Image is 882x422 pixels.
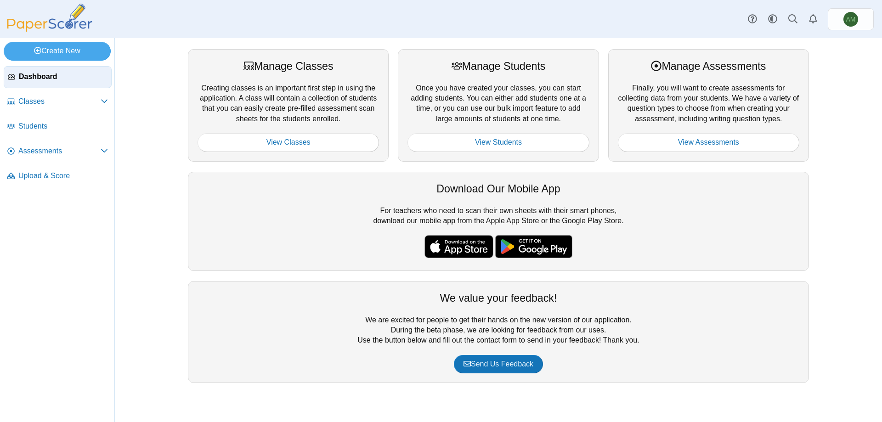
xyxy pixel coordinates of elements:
[188,281,809,383] div: We are excited for people to get their hands on the new version of our application. During the be...
[407,59,589,73] div: Manage Students
[4,116,112,138] a: Students
[19,72,107,82] span: Dashboard
[4,4,96,32] img: PaperScorer
[198,291,799,305] div: We value your feedback!
[828,8,874,30] a: Ashley Mercer
[198,133,379,152] a: View Classes
[464,360,533,368] span: Send Us Feedback
[803,9,823,29] a: Alerts
[843,12,858,27] span: Ashley Mercer
[4,42,111,60] a: Create New
[4,66,112,88] a: Dashboard
[18,121,108,131] span: Students
[18,171,108,181] span: Upload & Score
[4,141,112,163] a: Assessments
[454,355,543,373] a: Send Us Feedback
[188,49,389,161] div: Creating classes is an important first step in using the application. A class will contain a coll...
[4,25,96,33] a: PaperScorer
[407,133,589,152] a: View Students
[18,96,101,107] span: Classes
[618,59,799,73] div: Manage Assessments
[846,16,856,23] span: Ashley Mercer
[4,165,112,187] a: Upload & Score
[495,235,572,258] img: google-play-badge.png
[188,172,809,271] div: For teachers who need to scan their own sheets with their smart phones, download our mobile app f...
[4,91,112,113] a: Classes
[398,49,599,161] div: Once you have created your classes, you can start adding students. You can either add students on...
[198,181,799,196] div: Download Our Mobile App
[424,235,493,258] img: apple-store-badge.svg
[18,146,101,156] span: Assessments
[198,59,379,73] div: Manage Classes
[608,49,809,161] div: Finally, you will want to create assessments for collecting data from your students. We have a va...
[618,133,799,152] a: View Assessments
